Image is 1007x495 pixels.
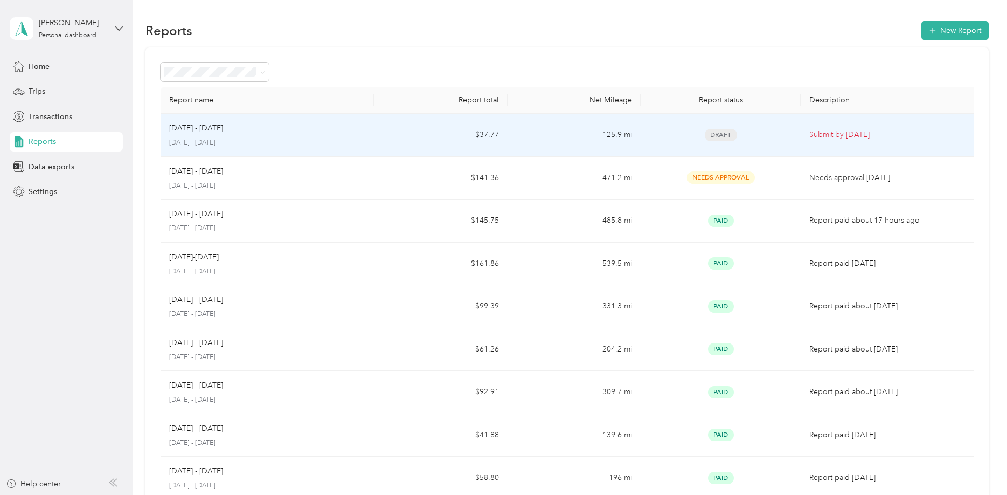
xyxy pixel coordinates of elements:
span: Trips [29,86,45,97]
p: Report paid about [DATE] [809,343,970,355]
span: Paid [708,300,734,313]
span: Needs Approval [687,171,755,184]
p: [DATE] - [DATE] [169,208,223,220]
td: $92.91 [374,371,508,414]
div: Personal dashboard [39,32,96,39]
p: Report paid [DATE] [809,258,970,270]
td: $161.86 [374,243,508,286]
p: [DATE] - [DATE] [169,138,365,148]
td: 539.5 mi [508,243,641,286]
p: [DATE] - [DATE] [169,353,365,362]
td: $41.88 [374,414,508,457]
span: Paid [708,472,734,484]
span: Paid [708,343,734,355]
td: 331.3 mi [508,285,641,328]
th: Description [801,87,978,114]
p: [DATE] - [DATE] [169,224,365,233]
p: [DATE] - [DATE] [169,181,365,191]
button: New Report [921,21,989,40]
p: [DATE] - [DATE] [169,267,365,277]
th: Net Mileage [508,87,641,114]
span: Paid [708,257,734,270]
td: $37.77 [374,114,508,157]
p: Submit by [DATE] [809,129,970,141]
th: Report name [161,87,374,114]
p: [DATE] - [DATE] [169,423,223,435]
span: Paid [708,215,734,227]
span: Settings [29,186,57,197]
th: Report total [374,87,508,114]
td: 139.6 mi [508,414,641,457]
span: Reports [29,136,56,147]
p: Report paid [DATE] [809,472,970,484]
p: [DATE] - [DATE] [169,294,223,306]
td: $141.36 [374,157,508,200]
td: $99.39 [374,285,508,328]
p: [DATE] - [DATE] [169,380,223,391]
p: [DATE]-[DATE] [169,251,219,263]
p: [DATE] - [DATE] [169,438,365,448]
td: $61.26 [374,328,508,372]
div: Report status [649,95,792,105]
span: Paid [708,429,734,441]
button: Help center [6,478,61,490]
span: Transactions [29,111,72,122]
span: Home [29,61,50,72]
span: Data exports [29,161,74,173]
iframe: Everlance-gr Chat Button Frame [947,435,1007,495]
td: 485.8 mi [508,200,641,243]
span: Draft [705,129,737,141]
td: 471.2 mi [508,157,641,200]
td: 309.7 mi [508,371,641,414]
p: [DATE] - [DATE] [169,122,223,134]
p: Report paid about [DATE] [809,386,970,398]
p: Report paid [DATE] [809,429,970,441]
p: Report paid about [DATE] [809,300,970,312]
p: [DATE] - [DATE] [169,337,223,349]
td: $145.75 [374,200,508,243]
h1: Reports [145,25,192,36]
p: Needs approval [DATE] [809,172,970,184]
div: [PERSON_NAME] [39,17,106,29]
p: [DATE] - [DATE] [169,481,365,491]
td: 125.9 mi [508,114,641,157]
p: [DATE] - [DATE] [169,395,365,405]
span: Paid [708,386,734,398]
p: Report paid about 17 hours ago [809,215,970,226]
p: [DATE] - [DATE] [169,465,223,477]
td: 204.2 mi [508,328,641,372]
p: [DATE] - [DATE] [169,310,365,319]
p: [DATE] - [DATE] [169,166,223,177]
